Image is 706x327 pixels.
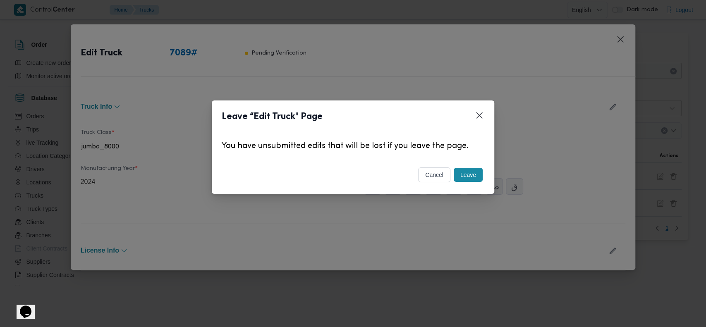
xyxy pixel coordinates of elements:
[418,167,450,182] button: cancel
[454,168,483,182] button: Leave
[222,110,504,124] header: Leave “Edit Truck" Page
[222,142,484,151] p: You have unsubmitted edits that will be lost if you leave the page.
[8,294,35,319] iframe: chat widget
[474,110,484,120] button: Closes this modal window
